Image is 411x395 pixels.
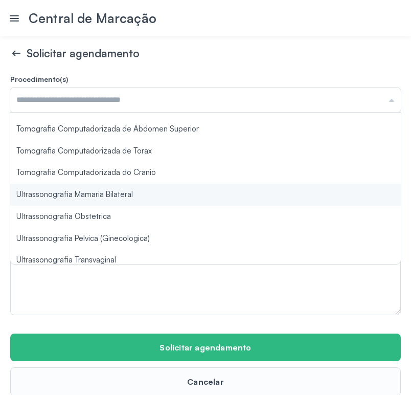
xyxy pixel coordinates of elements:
li: Tomografia Computadorizada de Abdomen Superior [10,118,401,140]
li: Ultrassonografia Pelvica (Ginecologica) [10,228,401,250]
div: Central de Marcação [29,10,403,26]
li: Ultrassonografia Transvaginal [10,249,401,271]
li: Ultrassonografia Obstetrica [10,206,401,228]
span: Solicitar agendamento [27,47,140,60]
button: Solicitar agendamento [10,334,401,361]
li: Tomografia Computadorizada de Torax [10,140,401,162]
li: Tomografia Computadorizada do Cranio [10,162,401,184]
span: Procedimento(s) [10,75,68,83]
li: Ultrassonografia Mamaria Bilateral [10,184,401,206]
